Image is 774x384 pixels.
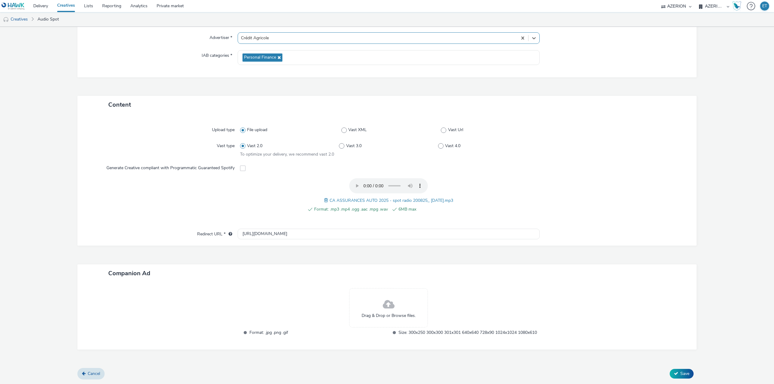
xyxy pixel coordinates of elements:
span: Vast 3.0 [346,143,362,149]
a: Cancel [77,368,105,379]
label: Vast type [214,140,237,149]
span: Companion Ad [108,269,150,277]
a: Hawk Academy [732,1,744,11]
img: undefined Logo [2,2,25,10]
div: ET [762,2,767,11]
span: Size: 300x250 300x300 301x301 640x640 728x90 1024x1024 1080x610 [398,329,537,336]
span: CA ASSURANCES AUTO 2025 - spot radio 200825_ [DATE].mp3 [330,198,453,203]
img: audio [3,17,9,23]
input: url... [238,229,540,239]
label: Redirect URL * [195,229,235,237]
img: Hawk Academy [732,1,741,11]
span: Vast 2.0 [247,143,262,149]
span: Drag & Drop or Browse files. [362,313,416,319]
span: 6MB max [398,206,472,213]
span: Vast XML [348,127,367,133]
span: Personal Finance [244,55,276,60]
label: Generate Creative compliant with Programmatic Guaranteed Spotify [104,163,237,171]
span: Cancel [88,371,100,376]
span: To optimize your delivery, we recommend vast 2.0 [240,151,334,157]
span: Vast Url [448,127,463,133]
button: Save [670,369,694,379]
span: File upload [247,127,267,133]
label: IAB categories * [199,50,235,59]
div: URL will be used as a validation URL with some SSPs and it will be the redirection URL of your cr... [226,231,232,237]
label: Advertiser * [207,32,235,41]
label: Upload type [210,124,237,133]
span: Format: .mp3 .mp4 .ogg .aac .mpg .wav [314,206,388,213]
span: Content [108,101,131,109]
span: Vast 4.0 [445,143,460,149]
span: Format: .jpg .png .gif [249,329,388,336]
a: Audio Spot [34,12,62,27]
span: Save [680,371,689,376]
